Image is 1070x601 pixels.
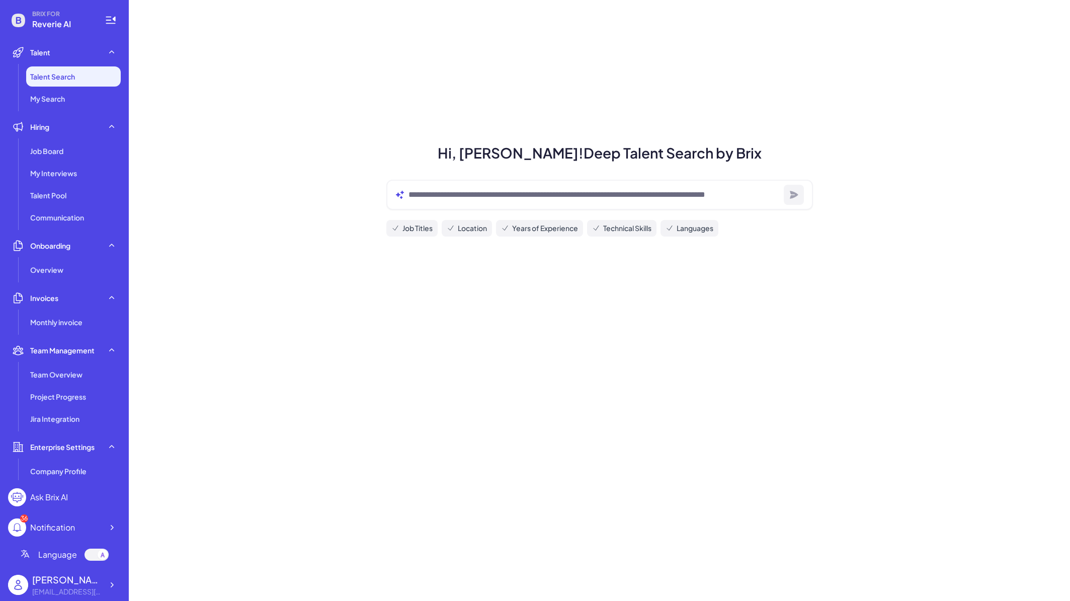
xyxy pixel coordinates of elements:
[30,71,75,82] span: Talent Search
[30,168,77,178] span: My Interviews
[512,223,578,234] span: Years of Experience
[458,223,487,234] span: Location
[677,223,713,234] span: Languages
[30,190,66,200] span: Talent Pool
[30,345,95,355] span: Team Management
[30,369,83,380] span: Team Overview
[30,265,63,275] span: Overview
[32,10,93,18] span: BRIX FOR
[30,392,86,402] span: Project Progress
[30,414,79,424] span: Jira Integration
[30,521,75,534] div: Notification
[374,142,825,164] h1: Hi, [PERSON_NAME]! Deep Talent Search by Brix
[30,442,95,452] span: Enterprise Settings
[32,573,103,586] div: Jie Gu
[30,212,84,222] span: Communication
[30,146,63,156] span: Job Board
[30,317,83,327] span: Monthly invoice
[32,18,93,30] span: Reverie AI
[30,466,87,476] span: Company Profile
[402,223,433,234] span: Job Titles
[20,514,28,522] div: 36
[30,491,68,503] div: Ask Brix AI
[30,293,58,303] span: Invoices
[8,575,28,595] img: user_logo.png
[30,47,50,57] span: Talent
[38,549,77,561] span: Language
[32,586,103,597] div: jiegu@reverie-ai.com
[603,223,651,234] span: Technical Skills
[30,94,65,104] span: My Search
[30,241,70,251] span: Onboarding
[30,122,49,132] span: Hiring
